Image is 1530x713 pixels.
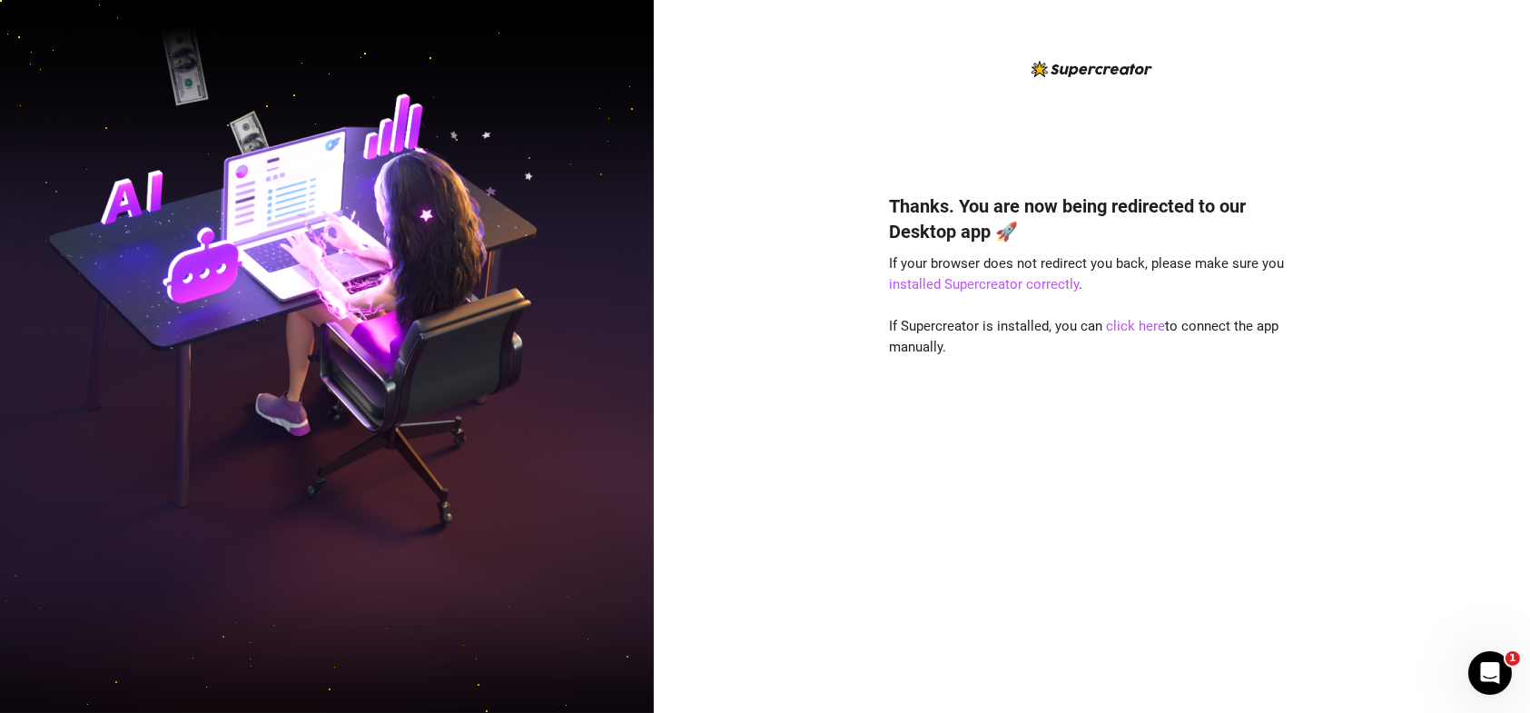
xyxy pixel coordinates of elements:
a: installed Supercreator correctly [890,276,1080,292]
a: click here [1107,318,1166,334]
iframe: Intercom live chat [1468,651,1512,695]
span: If your browser does not redirect you back, please make sure you . [890,255,1285,293]
span: 1 [1505,651,1520,666]
img: logo-BBDzfeDw.svg [1032,61,1152,77]
h4: Thanks. You are now being redirected to our Desktop app 🚀 [890,193,1295,244]
span: If Supercreator is installed, you can to connect the app manually. [890,318,1279,356]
